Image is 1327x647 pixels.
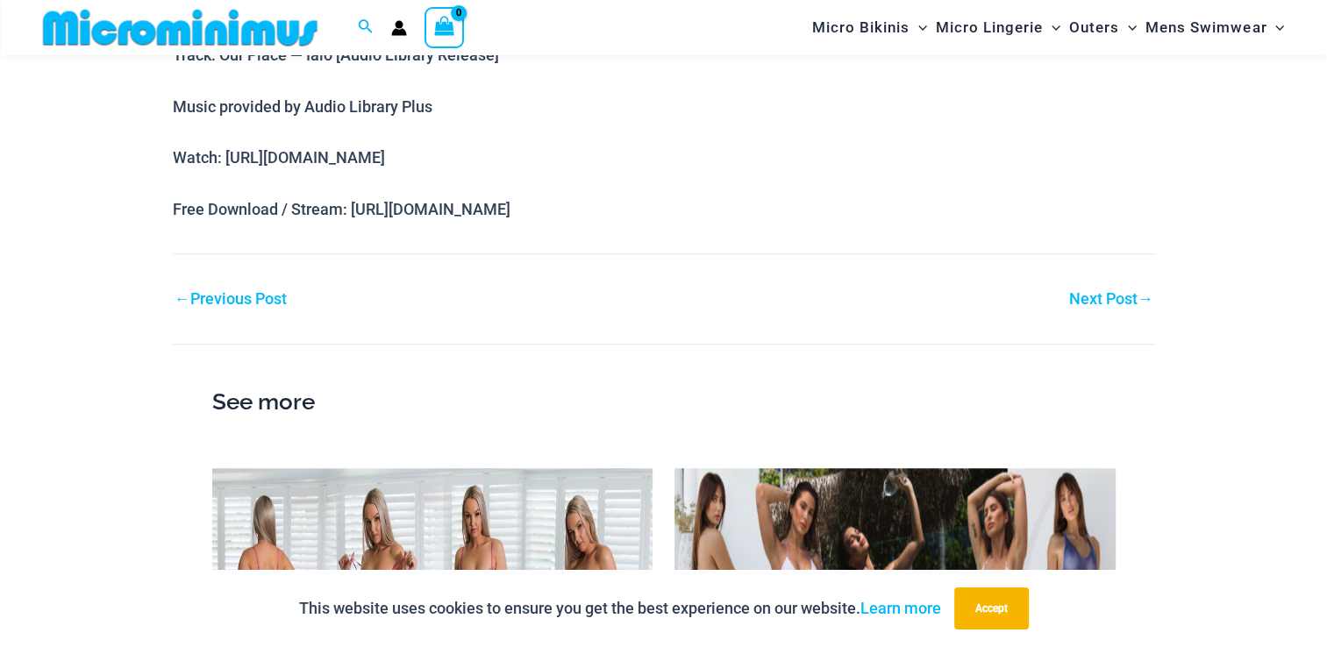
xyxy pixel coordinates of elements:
p: Track: Our Place — Iaio [Audio Library Release] [173,42,1155,68]
span: Menu Toggle [1043,5,1060,50]
nav: Post navigation [173,253,1155,312]
p: Watch: [URL][DOMAIN_NAME] [173,145,1155,171]
span: Mens Swimwear [1145,5,1266,50]
span: Menu Toggle [1266,5,1284,50]
nav: Site Navigation [805,3,1292,53]
a: Micro LingerieMenu ToggleMenu Toggle [931,5,1065,50]
a: Learn more [860,599,941,617]
button: Accept [954,587,1029,629]
span: Menu Toggle [910,5,927,50]
h2: See more [212,384,1116,421]
a: ←Previous Post [175,291,287,307]
span: Outers [1069,5,1119,50]
span: → [1138,289,1153,308]
a: Next Post→ [1069,291,1153,307]
a: Mens SwimwearMenu ToggleMenu Toggle [1141,5,1288,50]
p: This website uses cookies to ensure you get the best experience on our website. [299,595,941,622]
a: View Shopping Cart, empty [424,7,465,47]
span: Menu Toggle [1119,5,1137,50]
a: Micro BikinisMenu ToggleMenu Toggle [808,5,931,50]
a: Search icon link [358,17,374,39]
a: OutersMenu ToggleMenu Toggle [1065,5,1141,50]
p: Free Download / Stream: [URL][DOMAIN_NAME] [173,196,1155,223]
img: MM SHOP LOGO FLAT [36,8,325,47]
span: Micro Bikinis [812,5,910,50]
span: Micro Lingerie [936,5,1043,50]
a: Account icon link [391,20,407,36]
span: ← [175,289,190,308]
p: Music provided by Audio Library Plus [173,94,1155,120]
